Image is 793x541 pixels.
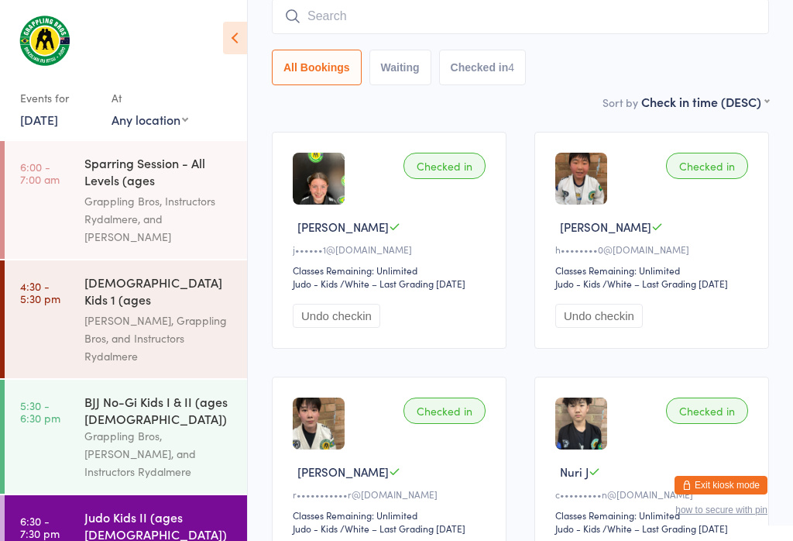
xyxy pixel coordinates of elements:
div: Classes Remaining: Unlimited [293,264,490,277]
img: image1724316064.png [293,398,345,450]
div: Sparring Session - All Levels (ages [DEMOGRAPHIC_DATA]+) [84,154,234,192]
time: 5:30 - 6:30 pm [20,399,60,424]
img: image1702274524.png [293,153,345,205]
div: Classes Remaining: Unlimited [555,508,753,522]
div: Check in time (DESC) [641,93,769,110]
img: Grappling Bros Rydalmere [15,12,74,70]
div: Grappling Bros, Instructors Rydalmere, and [PERSON_NAME] [84,192,234,246]
div: [PERSON_NAME], Grappling Bros, and Instructors Rydalmere [84,312,234,365]
button: All Bookings [272,50,362,85]
span: [PERSON_NAME] [560,219,651,235]
div: Judo - Kids [293,522,338,535]
button: how to secure with pin [675,505,767,515]
button: Undo checkin [555,304,643,328]
span: [PERSON_NAME] [297,463,389,480]
button: Checked in4 [439,50,527,85]
div: Judo - Kids [555,277,600,290]
div: Grappling Bros, [PERSON_NAME], and Instructors Rydalmere [84,427,234,481]
button: Waiting [369,50,431,85]
div: Checked in [666,153,748,179]
button: Undo checkin [293,304,380,328]
div: Any location [112,111,188,128]
div: c•••••••••n@[DOMAIN_NAME] [555,488,753,501]
img: image1755906398.png [555,153,607,205]
div: Classes Remaining: Unlimited [555,264,753,277]
span: / White – Last Grading [DATE] [602,522,728,535]
a: 6:00 -7:00 amSparring Session - All Levels (ages [DEMOGRAPHIC_DATA]+)Grappling Bros, Instructors ... [5,141,247,259]
a: [DATE] [20,111,58,128]
time: 6:00 - 7:00 am [20,160,60,185]
a: 5:30 -6:30 pmBJJ No-Gi Kids I & II (ages [DEMOGRAPHIC_DATA])Grappling Bros, [PERSON_NAME], and In... [5,380,247,494]
div: 4 [508,61,514,74]
span: / White – Last Grading [DATE] [340,522,465,535]
div: BJJ No-Gi Kids I & II (ages [DEMOGRAPHIC_DATA]) [84,393,234,427]
div: r•••••••••••r@[DOMAIN_NAME] [293,488,490,501]
div: [DEMOGRAPHIC_DATA] Kids 1 (ages [DEMOGRAPHIC_DATA]) [84,274,234,312]
div: Judo - Kids [555,522,600,535]
div: Classes Remaining: Unlimited [293,508,490,522]
a: 4:30 -5:30 pm[DEMOGRAPHIC_DATA] Kids 1 (ages [DEMOGRAPHIC_DATA])[PERSON_NAME], Grappling Bros, an... [5,260,247,378]
label: Sort by [602,95,638,110]
span: / White – Last Grading [DATE] [340,277,465,290]
img: image1729670129.png [555,398,607,450]
div: j••••••1@[DOMAIN_NAME] [293,243,490,256]
span: Nuri J [560,463,589,480]
time: 6:30 - 7:30 pm [20,515,60,539]
div: Checked in [403,153,486,179]
div: Checked in [666,398,748,424]
button: Exit kiosk mode [675,476,767,494]
span: [PERSON_NAME] [297,219,389,235]
span: / White – Last Grading [DATE] [602,277,728,290]
div: At [112,85,188,111]
div: h••••••••0@[DOMAIN_NAME] [555,243,753,256]
div: Checked in [403,398,486,424]
div: Judo - Kids [293,277,338,290]
time: 4:30 - 5:30 pm [20,280,60,305]
div: Events for [20,85,96,111]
